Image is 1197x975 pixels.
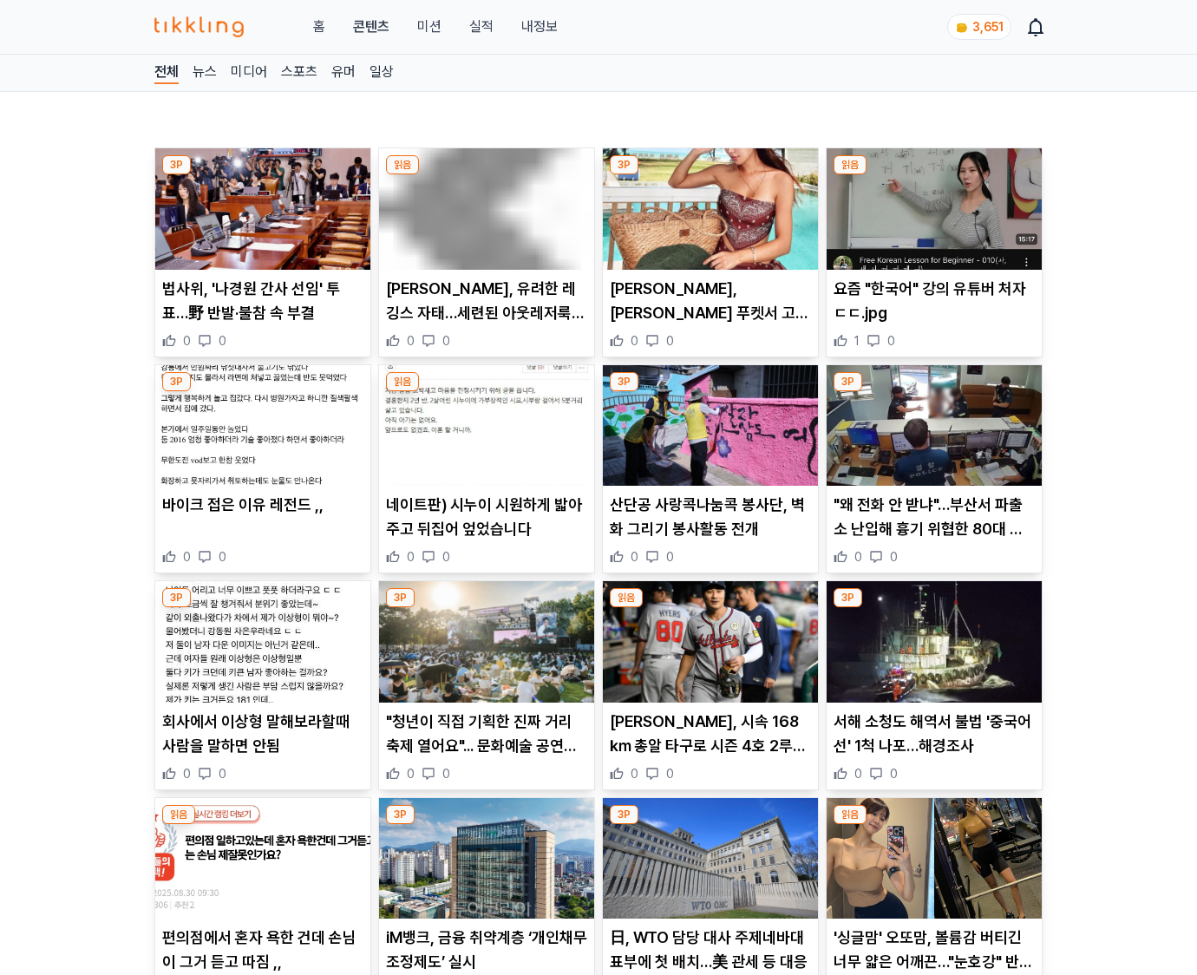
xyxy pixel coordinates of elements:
[827,365,1042,487] img: "왜 전화 안 받냐"…부산서 파출소 난입해 흉기 위협한 80대 검거
[610,372,638,391] div: 3P
[442,332,450,350] span: 0
[183,765,191,782] span: 0
[631,548,638,566] span: 0
[826,364,1043,574] div: 3P "왜 전화 안 받냐"…부산서 파출소 난입해 흉기 위협한 80대 검거 "왜 전화 안 받냐"…부산서 파출소 난입해 흉기 위협한 80대 검거 0 0
[379,365,594,487] img: 네이트판) 시누이 시원하게 밟아주고 뒤집어 엎었습니다
[610,493,811,541] p: 산단공 사랑콕나눔콕 봉사단, 벽화 그리기 봉사활동 전개
[162,493,363,517] p: 바이크 접은 이유 레전드 ,,
[407,332,415,350] span: 0
[154,580,371,790] div: 3P 회사에서 이상형 말해보라할때 사람을 말하면 안됨 회사에서 이상형 말해보라할때 사람을 말하면 안됨 0 0
[386,277,587,325] p: [PERSON_NAME], 유려한 레깅스 자태…세련된 아웃레저룩 [화보]
[386,372,419,391] div: 읽음
[155,798,370,919] img: 편의점에서 혼자 욕한 건데 손님이 그거 듣고 따짐 ,,
[887,332,895,350] span: 0
[610,805,638,824] div: 3P
[854,765,862,782] span: 0
[219,765,226,782] span: 0
[890,765,898,782] span: 0
[155,581,370,703] img: 회사에서 이상형 말해보라할때 사람을 말하면 안됨
[666,765,674,782] span: 0
[281,62,317,84] a: 스포츠
[219,548,226,566] span: 0
[183,548,191,566] span: 0
[603,798,818,919] img: 日, WTO 담당 대사 주제네바대표부에 첫 배치…美 관세 등 대응
[154,62,179,84] a: 전체
[603,148,818,270] img: 김희정, 태국 푸켓서 고혹적인 비키니 자태 공개…‘명품 S라인’ 과시
[834,588,862,607] div: 3P
[603,365,818,487] img: 산단공 사랑콕나눔콕 봉사단, 벽화 그리기 봉사활동 전개
[602,147,819,357] div: 3P 김희정, 태국 푸켓서 고혹적인 비키니 자태 공개…‘명품 S라인’ 과시 [PERSON_NAME], [PERSON_NAME] 푸켓서 고혹적인 비키니 자태 공개…‘명품 S라인...
[155,148,370,270] img: 법사위, '나경원 간사 선임' 투표…野 반발·불참 속 부결
[826,147,1043,357] div: 읽음 요즘 "한국어" 강의 유튜버 처자ㄷㄷ.jpg 요즘 "한국어" 강의 유튜버 처자ㄷㄷ.jpg 1 0
[602,364,819,574] div: 3P 산단공 사랑콕나눔콕 봉사단, 벽화 그리기 봉사활동 전개 산단공 사랑콕나눔콕 봉사단, 벽화 그리기 봉사활동 전개 0 0
[469,16,494,37] a: 실적
[827,148,1042,270] img: 요즘 "한국어" 강의 유튜버 처자ㄷㄷ.jpg
[407,765,415,782] span: 0
[231,62,267,84] a: 미디어
[162,710,363,758] p: 회사에서 이상형 말해보라할때 사람을 말하면 안됨
[666,332,674,350] span: 0
[162,926,363,974] p: 편의점에서 혼자 욕한 건데 손님이 그거 듣고 따짐 ,,
[379,798,594,919] img: iM뱅크, 금융 취약계층 ‘개인채무조정제도’ 실시
[827,798,1042,919] img: '싱글맘' 오또맘, 볼륨감 버티긴 너무 얇은 어깨끈…"눈호강" 반응 나올 만
[386,805,415,824] div: 3P
[162,805,195,824] div: 읽음
[154,147,371,357] div: 3P 법사위, '나경원 간사 선임' 투표…野 반발·불참 속 부결 법사위, '나경원 간사 선임' 투표…野 반발·불참 속 부결 0 0
[154,364,371,574] div: 3P 바이크 접은 이유 레전드 ,, 바이크 접은 이유 레전드 ,, 0 0
[162,588,191,607] div: 3P
[972,20,1004,34] span: 3,651
[442,765,450,782] span: 0
[834,277,1035,325] p: 요즘 "한국어" 강의 유튜버 처자ㄷㄷ.jpg
[370,62,394,84] a: 일상
[603,581,818,703] img: 김하성, 시속 168㎞ 총알 타구로 시즌 4호 2루타…3경기 연속 안타
[834,926,1035,974] p: '싱글맘' 오또맘, 볼륨감 버티긴 너무 얇은 어깨끈…"눈호강" 반응 나올 만
[854,332,860,350] span: 1
[610,588,643,607] div: 읽음
[631,332,638,350] span: 0
[386,710,587,758] p: "청년이 직접 기획한 진짜 거리 축제 열어요"... 문화예술 공연부터 체험까지 2일간 무료로 즐기기
[947,14,1008,40] a: coin 3,651
[442,548,450,566] span: 0
[890,548,898,566] span: 0
[386,588,415,607] div: 3P
[826,580,1043,790] div: 3P 서해 소청도 해역서 불법 '중국어선' 1척 나포…해경조사 서해 소청도 해역서 불법 '중국어선' 1척 나포…해경조사 0 0
[666,548,674,566] span: 0
[955,21,969,35] img: coin
[610,710,811,758] p: [PERSON_NAME], 시속 168㎞ 총알 타구로 시즌 4호 2루타…3경기 연속 안타
[378,147,595,357] div: 읽음 고윤정, 유려한 레깅스 자태…세련된 아웃레저룩 [화보] [PERSON_NAME], 유려한 레깅스 자태…세련된 아웃레저룩 [화보] 0 0
[834,493,1035,541] p: "왜 전화 안 받냐"…부산서 파출소 난입해 흉기 위협한 80대 검거
[162,155,191,174] div: 3P
[521,16,558,37] a: 내정보
[313,16,325,37] a: 홈
[386,155,419,174] div: 읽음
[827,581,1042,703] img: 서해 소청도 해역서 불법 '중국어선' 1척 나포…해경조사
[834,372,862,391] div: 3P
[183,332,191,350] span: 0
[193,62,217,84] a: 뉴스
[834,155,867,174] div: 읽음
[407,548,415,566] span: 0
[386,926,587,974] p: iM뱅크, 금융 취약계층 ‘개인채무조정제도’ 실시
[610,277,811,325] p: [PERSON_NAME], [PERSON_NAME] 푸켓서 고혹적인 비키니 자태 공개…‘명품 S라인’ 과시
[610,155,638,174] div: 3P
[610,926,811,974] p: 日, WTO 담당 대사 주제네바대표부에 첫 배치…美 관세 등 대응
[154,16,244,37] img: 티끌링
[378,364,595,574] div: 읽음 네이트판) 시누이 시원하게 밟아주고 뒤집어 엎었습니다 네이트판) 시누이 시원하게 밟아주고 뒤집어 엎었습니다 0 0
[602,580,819,790] div: 읽음 김하성, 시속 168㎞ 총알 타구로 시즌 4호 2루타…3경기 연속 안타 [PERSON_NAME], 시속 168㎞ 총알 타구로 시즌 4호 2루타…3경기 연속 안타 0 0
[854,548,862,566] span: 0
[834,710,1035,758] p: 서해 소청도 해역서 불법 '중국어선' 1척 나포…해경조사
[378,580,595,790] div: 3P "청년이 직접 기획한 진짜 거리 축제 열어요"... 문화예술 공연부터 체험까지 2일간 무료로 즐기기 "청년이 직접 기획한 진짜 거리 축제 열어요"... 문화예술 공연부터...
[631,765,638,782] span: 0
[331,62,356,84] a: 유머
[379,148,594,270] img: 고윤정, 유려한 레깅스 자태…세련된 아웃레저룩 [화보]
[219,332,226,350] span: 0
[162,372,191,391] div: 3P
[353,16,389,37] a: 콘텐츠
[417,16,442,37] button: 미션
[379,581,594,703] img: "청년이 직접 기획한 진짜 거리 축제 열어요"... 문화예술 공연부터 체험까지 2일간 무료로 즐기기
[386,493,587,541] p: 네이트판) 시누이 시원하게 밟아주고 뒤집어 엎었습니다
[162,277,363,325] p: 법사위, '나경원 간사 선임' 투표…野 반발·불참 속 부결
[155,365,370,487] img: 바이크 접은 이유 레전드 ,,
[834,805,867,824] div: 읽음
